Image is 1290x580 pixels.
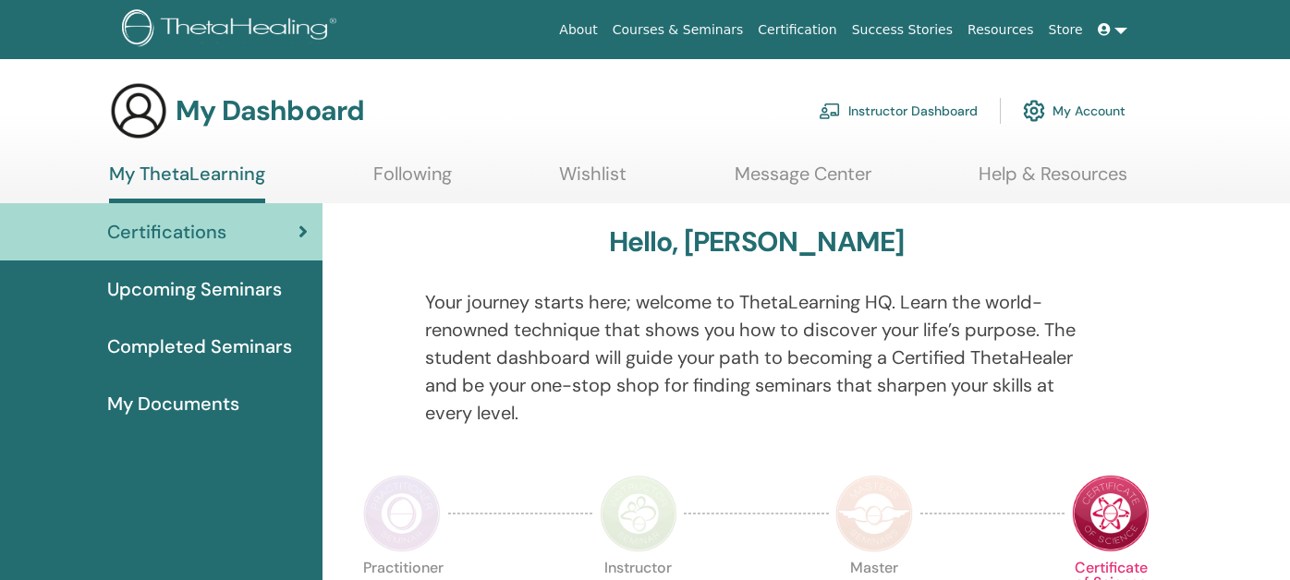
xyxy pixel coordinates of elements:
[373,163,452,199] a: Following
[979,163,1127,199] a: Help & Resources
[107,218,226,246] span: Certifications
[1023,95,1045,127] img: cog.svg
[819,91,978,131] a: Instructor Dashboard
[176,94,364,127] h3: My Dashboard
[960,13,1041,47] a: Resources
[107,332,292,360] span: Completed Seminars
[107,390,239,417] span: My Documents
[735,163,871,199] a: Message Center
[605,13,751,47] a: Courses & Seminars
[107,275,282,303] span: Upcoming Seminars
[845,13,960,47] a: Success Stories
[1023,91,1126,131] a: My Account
[109,81,168,140] img: generic-user-icon.jpg
[552,13,604,47] a: About
[1041,13,1090,47] a: Store
[363,475,441,552] img: Practitioner
[425,288,1088,427] p: Your journey starts here; welcome to ThetaLearning HQ. Learn the world-renowned technique that sh...
[750,13,844,47] a: Certification
[819,103,841,119] img: chalkboard-teacher.svg
[109,163,265,203] a: My ThetaLearning
[609,225,905,259] h3: Hello, [PERSON_NAME]
[122,9,343,51] img: logo.png
[600,475,677,552] img: Instructor
[559,163,627,199] a: Wishlist
[835,475,913,552] img: Master
[1072,475,1150,552] img: Certificate of Science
